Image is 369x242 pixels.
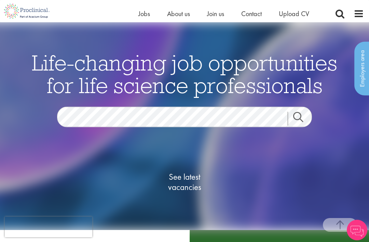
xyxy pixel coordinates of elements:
a: Upload CV [279,9,309,18]
span: Life-changing job opportunities for life science professionals [32,49,337,99]
a: Jobs [138,9,150,18]
a: Join us [207,9,224,18]
a: See latestvacancies [150,144,219,219]
iframe: reCAPTCHA [5,217,92,237]
img: Chatbot [347,220,367,240]
a: Contact [241,9,262,18]
a: Job search submit button [288,112,317,125]
a: About us [167,9,190,18]
span: See latest vacancies [150,171,219,192]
